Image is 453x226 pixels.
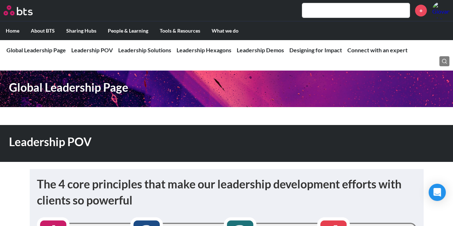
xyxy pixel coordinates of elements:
[432,2,449,19] a: Profile
[61,21,102,40] label: Sharing Hubs
[177,47,231,53] a: Leadership Hexagons
[6,47,66,53] a: Global Leadership Page
[71,47,113,53] a: Leadership POV
[102,21,154,40] label: People & Learning
[154,21,206,40] label: Tools & Resources
[4,5,33,15] img: BTS Logo
[347,47,408,53] a: Connect with an expert
[429,184,446,201] div: Open Intercom Messenger
[37,176,416,208] h1: The 4 core principles that make our leadership development efforts with clients so powerful
[9,80,313,96] h1: Global Leadership Page
[237,47,284,53] a: Leadership Demos
[25,21,61,40] label: About BTS
[206,21,244,40] label: What we do
[4,5,46,15] a: Go home
[289,47,342,53] a: Designing for Impact
[432,2,449,19] img: Giovanna Liberali
[415,5,427,16] a: +
[9,134,313,150] h1: Leadership POV
[118,47,171,53] a: Leadership Solutions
